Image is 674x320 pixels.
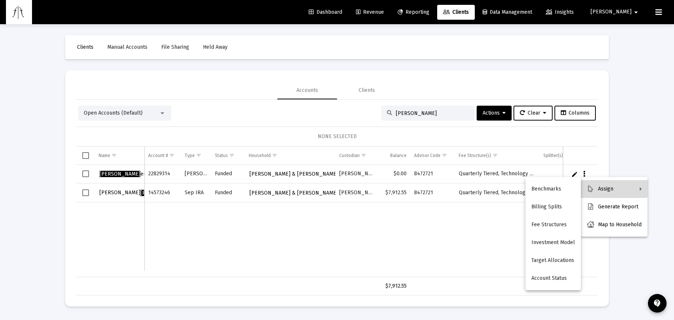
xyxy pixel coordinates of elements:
[525,269,581,287] button: Account Status
[525,198,581,216] button: Billing Splits
[525,252,581,269] button: Target Allocations
[525,180,581,198] button: Benchmarks
[525,234,581,252] button: Investment Model
[581,180,648,198] button: Assign
[525,216,581,234] button: Fee Structures
[581,216,648,234] button: Map to Household
[581,198,648,216] button: Generate Report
